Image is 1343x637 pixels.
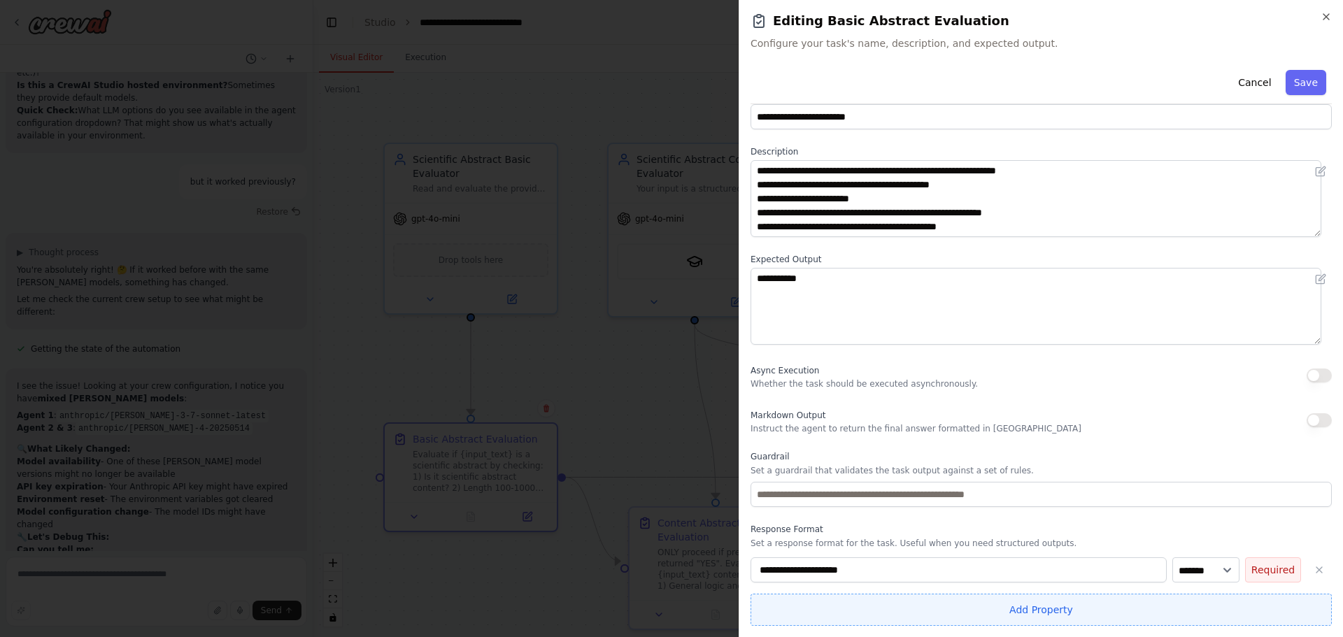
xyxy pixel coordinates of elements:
p: Set a response format for the task. Useful when you need structured outputs. [751,538,1332,549]
h2: Editing Basic Abstract Evaluation [751,11,1332,31]
p: Set a guardrail that validates the task output against a set of rules. [751,465,1332,476]
label: Description [751,146,1332,157]
button: Add Property [751,594,1332,626]
button: Cancel [1230,70,1279,95]
label: Response Format [751,524,1332,535]
button: Delete IS_ABSTRACT_SCIENTIFIC [1307,557,1332,582]
span: Configure your task's name, description, and expected output. [751,36,1332,50]
span: Async Execution [751,366,819,375]
p: Whether the task should be executed asynchronously. [751,378,978,389]
label: Expected Output [751,254,1332,265]
button: Open in editor [1312,271,1329,287]
button: Required [1245,557,1301,582]
p: Instruct the agent to return the final answer formatted in [GEOGRAPHIC_DATA] [751,423,1081,434]
button: Save [1286,70,1326,95]
span: Markdown Output [751,410,825,420]
label: Guardrail [751,451,1332,462]
button: Open in editor [1312,163,1329,180]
